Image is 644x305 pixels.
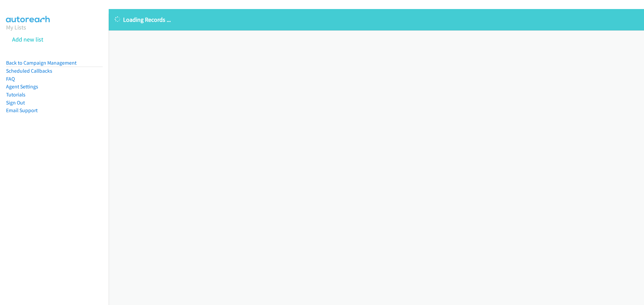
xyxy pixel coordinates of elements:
[6,76,15,82] a: FAQ
[6,91,25,98] a: Tutorials
[6,60,76,66] a: Back to Campaign Management
[12,35,43,43] a: Add new list
[6,107,38,113] a: Email Support
[6,83,38,90] a: Agent Settings
[6,23,26,31] a: My Lists
[6,68,52,74] a: Scheduled Callbacks
[115,15,638,24] p: Loading Records ...
[6,99,25,106] a: Sign Out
